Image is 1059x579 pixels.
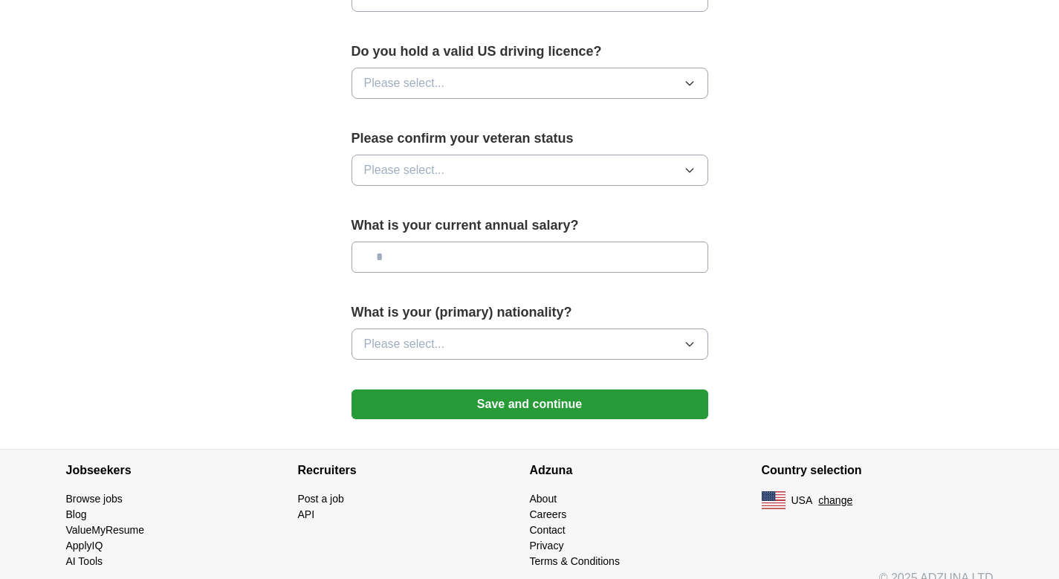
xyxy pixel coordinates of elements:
[530,493,557,505] a: About
[352,129,708,149] label: Please confirm your veteran status
[66,540,103,551] a: ApplyIQ
[791,493,813,508] span: USA
[530,540,564,551] a: Privacy
[352,389,708,419] button: Save and continue
[762,491,786,509] img: US flag
[66,508,87,520] a: Blog
[352,42,708,62] label: Do you hold a valid US driving licence?
[66,493,123,505] a: Browse jobs
[352,216,708,236] label: What is your current annual salary?
[818,493,852,508] button: change
[530,508,567,520] a: Careers
[352,329,708,360] button: Please select...
[364,161,445,179] span: Please select...
[530,524,566,536] a: Contact
[364,74,445,92] span: Please select...
[298,493,344,505] a: Post a job
[298,508,315,520] a: API
[352,303,708,323] label: What is your (primary) nationality?
[762,450,994,491] h4: Country selection
[364,335,445,353] span: Please select...
[352,68,708,99] button: Please select...
[66,524,145,536] a: ValueMyResume
[66,555,103,567] a: AI Tools
[530,555,620,567] a: Terms & Conditions
[352,155,708,186] button: Please select...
